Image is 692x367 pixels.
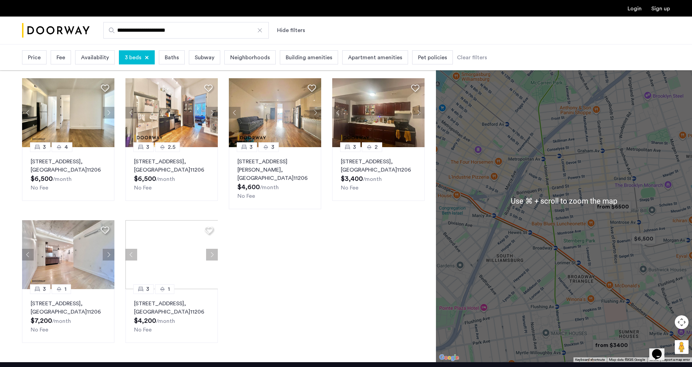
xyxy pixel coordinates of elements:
[64,143,68,151] span: 4
[31,157,106,174] p: [STREET_ADDRESS] 11206
[64,285,67,293] span: 1
[52,318,71,324] sub: /month
[230,53,270,62] span: Neighborhoods
[590,337,632,353] div: from $3400
[375,143,378,151] span: 2
[125,107,137,119] button: Previous apartment
[341,157,416,174] p: [STREET_ADDRESS] 11206
[43,285,46,293] span: 3
[22,18,90,43] a: Cazamio Logo
[341,175,363,182] span: $3,400
[286,53,332,62] span: Building amenities
[237,193,255,199] span: No Fee
[146,285,149,293] span: 3
[649,339,671,360] iframe: chat widget
[22,249,34,261] button: Previous apartment
[103,249,114,261] button: Next apartment
[125,78,218,147] img: dc6efc1f-24ba-4395-9182-45437e21be9a_638877555928985806.jpeg
[134,299,209,316] p: [STREET_ADDRESS] 11206
[43,143,46,151] span: 3
[165,53,179,62] span: Baths
[28,53,41,62] span: Price
[629,231,658,246] div: $6,500
[609,358,645,361] span: Map data ©2025 Google
[332,78,425,147] img: dc6efc1f-24ba-4395-9182-45437e21be9a_638904758341386411.png
[31,185,48,191] span: No Fee
[168,285,170,293] span: 1
[675,315,689,329] button: Map camera controls
[134,317,156,324] span: $4,200
[229,147,321,209] a: 33[STREET_ADDRESS][PERSON_NAME], [GEOGRAPHIC_DATA]11206No Fee
[168,143,175,151] span: 2.5
[22,107,34,119] button: Previous apartment
[206,107,218,119] button: Next apartment
[277,26,305,34] button: Show or hide filters
[22,220,115,289] img: 2016_638639250192324724.jpeg
[22,289,114,343] a: 31[STREET_ADDRESS], [GEOGRAPHIC_DATA]11206No Fee
[134,157,209,174] p: [STREET_ADDRESS] 11206
[22,147,114,201] a: 34[STREET_ADDRESS], [GEOGRAPHIC_DATA]11206No Fee
[156,176,175,182] sub: /month
[125,147,218,201] a: 32.5[STREET_ADDRESS], [GEOGRAPHIC_DATA]11206No Fee
[438,353,460,362] img: Google
[134,185,152,191] span: No Fee
[675,340,689,354] button: Drag Pegman onto the map to open Street View
[53,176,72,182] sub: /month
[341,185,358,191] span: No Fee
[250,143,253,151] span: 3
[31,299,106,316] p: [STREET_ADDRESS] 11206
[134,175,156,182] span: $6,500
[57,53,65,62] span: Fee
[195,53,214,62] span: Subway
[125,249,137,261] button: Previous apartment
[332,107,344,119] button: Previous apartment
[628,6,642,11] a: Login
[260,185,279,190] sub: /month
[353,143,356,151] span: 3
[206,249,218,261] button: Next apartment
[229,78,322,147] img: dc6efc1f-24ba-4395-9182-45437e21be9a_638904767988203953.png
[229,107,241,119] button: Previous apartment
[81,53,109,62] span: Availability
[22,78,115,147] img: 2016_638485333301774752.jpeg
[662,357,690,362] a: Report a map error
[457,53,487,62] div: Clear filters
[418,53,447,62] span: Pet policies
[146,143,149,151] span: 3
[309,107,321,119] button: Next apartment
[651,6,670,11] a: Registration
[237,184,260,191] span: $4,600
[575,357,605,362] button: Keyboard shortcuts
[103,22,269,39] input: Apartment Search
[363,176,382,182] sub: /month
[332,147,425,201] a: 32[STREET_ADDRESS], [GEOGRAPHIC_DATA]11206No Fee
[591,199,634,214] div: from $6500
[103,107,114,119] button: Next apartment
[438,353,460,362] a: Open this area in Google Maps (opens a new window)
[237,157,313,182] p: [STREET_ADDRESS][PERSON_NAME] 11206
[31,317,52,324] span: $7,200
[413,107,425,119] button: Next apartment
[125,53,141,62] span: 3 beds
[31,327,48,333] span: No Fee
[271,143,274,151] span: 3
[134,327,152,333] span: No Fee
[156,318,175,324] sub: /month
[348,53,402,62] span: Apartment amenities
[125,289,218,343] a: 31[STREET_ADDRESS], [GEOGRAPHIC_DATA]11206No Fee
[22,18,90,43] img: logo
[31,175,53,182] span: $6,500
